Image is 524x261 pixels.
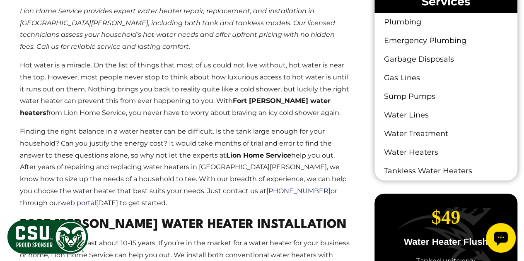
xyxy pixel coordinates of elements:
[374,69,517,87] a: Gas Lines
[381,237,511,247] p: Water Heater Flush
[20,7,335,50] em: Lion Home Service provides expert water heater repair, replacement, and installation in [GEOGRAPH...
[374,31,517,50] a: Emergency Plumbing
[374,125,517,143] a: Water Treatment
[374,162,517,180] a: Tankless Water Heaters
[266,187,331,195] a: [PHONE_NUMBER]
[226,151,291,159] strong: Lion Home Service
[3,3,33,33] div: Open chat widget
[374,87,517,106] a: Sump Pumps
[20,126,351,209] p: Finding the right balance in a water heater can be difficult. Is the tank large enough for your h...
[374,106,517,125] a: Water Lines
[20,216,351,235] h2: Fort [PERSON_NAME] Water Heater Installation
[60,199,96,207] a: web portal
[432,207,461,228] span: $49
[374,13,517,31] a: Plumbing
[6,219,89,255] img: CSU Sponsor Badge
[20,60,351,119] p: Hot water is a miracle. On the list of things that most of us could not live without, hot water i...
[374,143,517,162] a: Water Heaters
[374,50,517,69] a: Garbage Disposals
